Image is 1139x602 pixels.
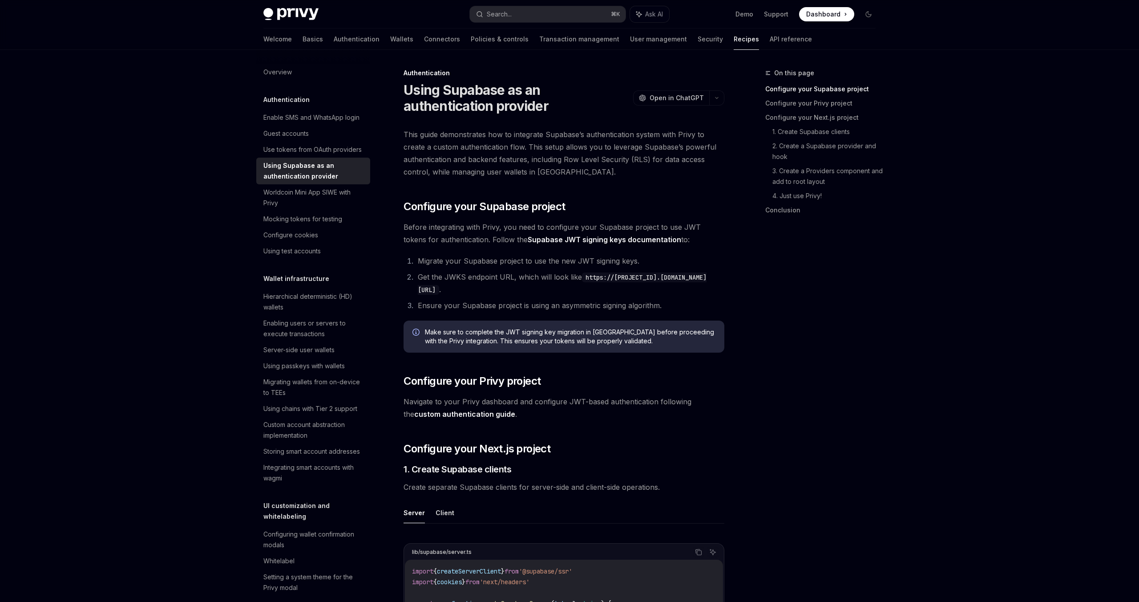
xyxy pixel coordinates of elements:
[433,567,437,575] span: {
[404,374,541,388] span: Configure your Privy project
[256,211,370,227] a: Mocking tokens for testing
[263,8,319,20] img: dark logo
[404,481,724,493] span: Create separate Supabase clients for server-side and client-side operations.
[256,526,370,553] a: Configuring wallet confirmation modals
[263,556,295,566] div: Whitelabel
[256,142,370,158] a: Use tokens from OAuth providers
[404,221,724,246] span: Before integrating with Privy, you need to configure your Supabase project to use JWT tokens for ...
[303,28,323,50] a: Basics
[470,6,626,22] button: Search...⌘K
[256,401,370,417] a: Using chains with Tier 2 support
[436,502,454,523] button: Client
[650,94,704,102] span: Open in ChatGPT
[256,315,370,342] a: Enabling users or servers to execute transactions
[528,235,681,244] a: Supabase JWT signing keys documentation
[765,96,883,110] a: Configure your Privy project
[256,358,370,374] a: Using passkeys with wallets
[404,128,724,178] span: This guide demonstrates how to integrate Supabase’s authentication system with Privy to create a ...
[256,417,370,443] a: Custom account abstraction implementation
[465,578,480,586] span: from
[480,578,529,586] span: 'next/headers'
[799,7,854,21] a: Dashboard
[412,567,433,575] span: import
[256,64,370,80] a: Overview
[764,10,788,19] a: Support
[263,500,370,522] h5: UI customization and whitelabeling
[774,68,814,78] span: On this page
[415,271,724,296] li: Get the JWKS endpoint URL, which will look like .
[404,199,565,214] span: Configure your Supabase project
[501,567,505,575] span: }
[698,28,723,50] a: Security
[772,164,883,189] a: 3. Create a Providers component and add to root layout
[630,6,669,22] button: Ask AI
[734,28,759,50] a: Recipes
[437,578,462,586] span: cookies
[765,203,883,217] a: Conclusion
[519,567,572,575] span: '@supabase/ssr'
[462,578,465,586] span: }
[263,144,362,155] div: Use tokens from OAuth providers
[505,567,519,575] span: from
[263,112,359,123] div: Enable SMS and WhatsApp login
[263,246,321,256] div: Using test accounts
[404,502,425,523] button: Server
[412,329,421,338] svg: Info
[263,160,365,182] div: Using Supabase as an authentication provider
[772,139,883,164] a: 2. Create a Supabase provider and hook
[263,273,329,284] h5: Wallet infrastructure
[404,69,724,77] div: Authentication
[263,291,365,313] div: Hierarchical deterministic (HD) wallets
[861,7,876,21] button: Toggle dark mode
[263,572,365,593] div: Setting a system theme for the Privy modal
[263,94,310,105] h5: Authentication
[633,90,709,106] button: Open in ChatGPT
[256,243,370,259] a: Using test accounts
[425,328,715,346] span: Make sure to complete the JWT signing key migration in [GEOGRAPHIC_DATA] before proceeding with t...
[334,28,380,50] a: Authentication
[772,189,883,203] a: 4. Just use Privy!
[263,187,365,208] div: Worldcoin Mini App SIWE with Privy
[390,28,413,50] a: Wallets
[263,361,345,371] div: Using passkeys with wallets
[611,11,620,18] span: ⌘ K
[404,442,550,456] span: Configure your Next.js project
[256,110,370,126] a: Enable SMS and WhatsApp login
[256,342,370,358] a: Server-side user wallets
[263,462,365,484] div: Integrating smart accounts with wagmi
[256,289,370,315] a: Hierarchical deterministic (HD) wallets
[256,553,370,569] a: Whitelabel
[630,28,687,50] a: User management
[471,28,529,50] a: Policies & controls
[263,28,292,50] a: Welcome
[256,184,370,211] a: Worldcoin Mini App SIWE with Privy
[404,463,511,476] span: 1. Create Supabase clients
[693,546,704,558] button: Copy the contents from the code block
[263,529,365,550] div: Configuring wallet confirmation modals
[806,10,840,19] span: Dashboard
[263,230,318,240] div: Configure cookies
[433,578,437,586] span: {
[404,82,630,114] h1: Using Supabase as an authentication provider
[256,569,370,596] a: Setting a system theme for the Privy modal
[770,28,812,50] a: API reference
[256,158,370,184] a: Using Supabase as an authentication provider
[256,374,370,401] a: Migrating wallets from on-device to TEEs
[263,377,365,398] div: Migrating wallets from on-device to TEEs
[487,9,512,20] div: Search...
[263,67,292,77] div: Overview
[765,82,883,96] a: Configure your Supabase project
[263,214,342,224] div: Mocking tokens for testing
[437,567,501,575] span: createServerClient
[412,546,472,558] div: lib/supabase/server.ts
[263,419,365,441] div: Custom account abstraction implementation
[539,28,619,50] a: Transaction management
[263,318,365,339] div: Enabling users or servers to execute transactions
[645,10,663,19] span: Ask AI
[414,410,515,419] a: custom authentication guide
[256,443,370,460] a: Storing smart account addresses
[263,403,357,414] div: Using chains with Tier 2 support
[263,345,335,355] div: Server-side user wallets
[424,28,460,50] a: Connectors
[404,395,724,420] span: Navigate to your Privy dashboard and configure JWT-based authentication following the .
